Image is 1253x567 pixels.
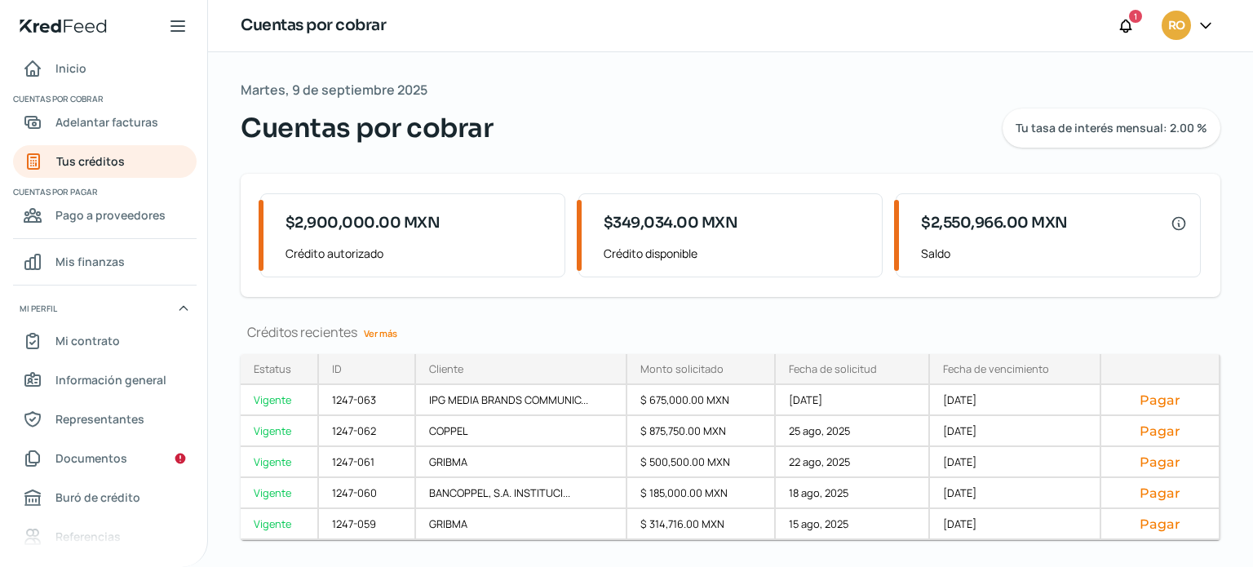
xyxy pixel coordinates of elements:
[13,52,197,85] a: Inicio
[1168,16,1184,36] span: RO
[429,361,463,376] div: Cliente
[930,416,1101,447] div: [DATE]
[1114,423,1206,439] button: Pagar
[55,251,125,272] span: Mis finanzas
[13,403,197,436] a: Representantes
[1114,485,1206,501] button: Pagar
[319,416,416,447] div: 1247-062
[254,361,291,376] div: Estatus
[55,487,140,507] span: Buró de crédito
[55,409,144,429] span: Representantes
[13,199,197,232] a: Pago a proveedores
[241,109,493,148] span: Cuentas por cobrar
[416,478,627,509] div: BANCOPPEL, S.A. INSTITUCI...
[416,509,627,540] div: GRIBMA
[13,106,197,139] a: Adelantar facturas
[241,509,319,540] a: Vigente
[286,212,441,234] span: $2,900,000.00 MXN
[930,447,1101,478] div: [DATE]
[332,361,342,376] div: ID
[416,385,627,416] div: IPG MEDIA BRANDS COMMUNIC...
[604,212,738,234] span: $349,034.00 MXN
[13,246,197,278] a: Mis finanzas
[13,481,197,514] a: Buró de crédito
[640,361,724,376] div: Monto solicitado
[1114,454,1206,470] button: Pagar
[55,448,127,468] span: Documentos
[55,526,121,547] span: Referencias
[20,301,57,316] span: Mi perfil
[241,14,386,38] h1: Cuentas por cobrar
[241,78,427,102] span: Martes, 9 de septiembre 2025
[776,509,929,540] div: 15 ago, 2025
[627,385,776,416] div: $ 675,000.00 MXN
[1134,9,1137,24] span: 1
[13,184,194,199] span: Cuentas por pagar
[416,416,627,447] div: COPPEL
[241,478,319,509] a: Vigente
[319,509,416,540] div: 1247-059
[55,370,166,390] span: Información general
[776,478,929,509] div: 18 ago, 2025
[56,151,125,171] span: Tus créditos
[776,385,929,416] div: [DATE]
[416,447,627,478] div: GRIBMA
[604,243,870,264] span: Crédito disponible
[55,205,166,225] span: Pago a proveedores
[241,323,1220,341] div: Créditos recientes
[789,361,877,376] div: Fecha de solicitud
[627,416,776,447] div: $ 875,750.00 MXN
[241,447,319,478] a: Vigente
[1114,392,1206,408] button: Pagar
[13,325,197,357] a: Mi contrato
[357,321,404,346] a: Ver más
[13,364,197,396] a: Información general
[930,478,1101,509] div: [DATE]
[930,509,1101,540] div: [DATE]
[921,243,1187,264] span: Saldo
[13,442,197,475] a: Documentos
[319,447,416,478] div: 1247-061
[921,212,1068,234] span: $2,550,966.00 MXN
[776,447,929,478] div: 22 ago, 2025
[930,385,1101,416] div: [DATE]
[319,385,416,416] div: 1247-063
[627,509,776,540] div: $ 314,716.00 MXN
[55,58,86,78] span: Inicio
[1016,122,1207,134] span: Tu tasa de interés mensual: 2.00 %
[13,91,194,106] span: Cuentas por cobrar
[241,416,319,447] a: Vigente
[627,447,776,478] div: $ 500,500.00 MXN
[319,478,416,509] div: 1247-060
[776,416,929,447] div: 25 ago, 2025
[627,478,776,509] div: $ 185,000.00 MXN
[55,330,120,351] span: Mi contrato
[55,112,158,132] span: Adelantar facturas
[286,243,551,264] span: Crédito autorizado
[1114,516,1206,532] button: Pagar
[13,145,197,178] a: Tus créditos
[13,520,197,553] a: Referencias
[943,361,1049,376] div: Fecha de vencimiento
[241,385,319,416] a: Vigente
